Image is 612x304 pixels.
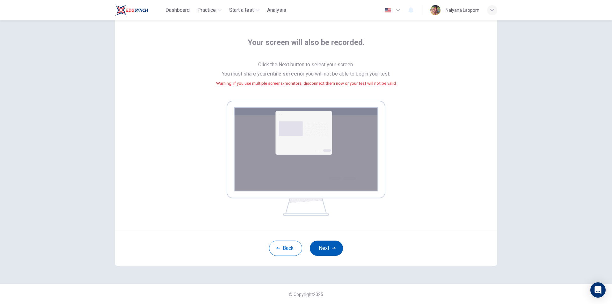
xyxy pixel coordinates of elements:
button: Back [269,241,302,256]
a: Train Test logo [115,4,163,17]
span: Analysis [267,6,286,14]
button: Start a test [227,4,262,16]
img: screen share example [227,101,385,216]
span: Dashboard [165,6,190,14]
span: © Copyright 2025 [289,292,323,297]
button: Practice [195,4,224,16]
img: Profile picture [430,5,441,15]
button: Next [310,241,343,256]
span: Click the Next button to select your screen. You must share your or you will not be able to begin... [216,60,396,96]
button: Analysis [265,4,289,16]
span: Your screen will also be recorded. [248,37,365,55]
div: Naiyana Laoporn [446,6,479,14]
div: Open Intercom Messenger [590,282,606,298]
span: Start a test [229,6,254,14]
img: Train Test logo [115,4,148,17]
small: Warning: if you use multiple screens/monitors, disconnect them now or your test will not be valid [216,81,396,86]
b: entire screen [267,71,300,77]
img: en [384,8,392,13]
button: Dashboard [163,4,192,16]
span: Practice [197,6,216,14]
